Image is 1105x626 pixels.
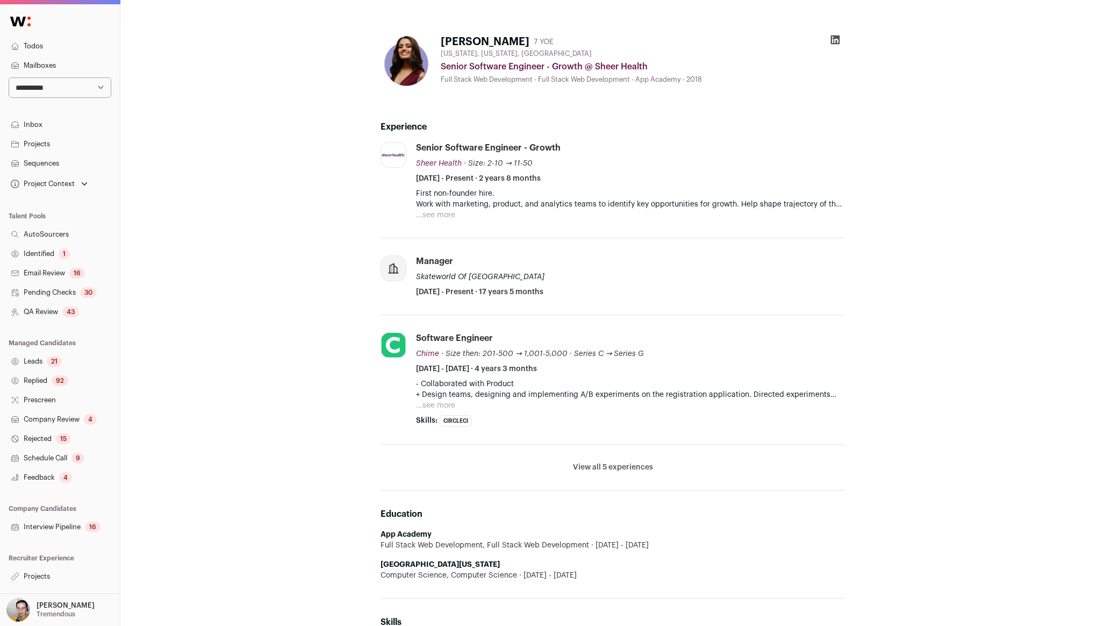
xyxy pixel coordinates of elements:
div: 4 [59,472,72,483]
button: Open dropdown [4,598,97,622]
div: 21 [47,356,62,367]
button: ...see more [416,400,455,411]
span: [DATE] - [DATE] [589,540,649,551]
div: 4 [84,414,97,425]
h1: [PERSON_NAME] [441,34,529,49]
span: [US_STATE], [US_STATE], [GEOGRAPHIC_DATA] [441,49,592,58]
div: Full Stack Web Development, Full Stack Web Development [381,540,845,551]
div: 16 [69,268,85,279]
span: Sheer Health [416,160,462,167]
div: Software Engineer [416,332,493,344]
h2: Education [381,508,845,521]
button: Open dropdown [9,176,90,191]
span: Chime [416,350,439,358]
img: Wellfound [4,11,37,32]
p: First non-founder hire. [416,188,845,199]
span: [DATE] - [DATE] [517,570,577,581]
div: 16 [85,522,101,532]
span: Skateworld Of [GEOGRAPHIC_DATA] [416,273,544,281]
img: 144000-medium_jpg [6,598,30,622]
strong: [GEOGRAPHIC_DATA][US_STATE] [381,561,500,568]
span: · Size: 2-10 → 11-50 [464,160,533,167]
button: ...see more [416,210,455,220]
li: CircleCI [440,415,472,427]
strong: App Academy [381,531,432,538]
p: Work with marketing, product, and analytics teams to identify key opportunities for growth. Help ... [416,199,845,210]
span: [DATE] - Present · 17 years 5 months [416,287,543,297]
div: Project Context [9,180,75,188]
span: · Size then: 201-500 → 1,001-5,000 [441,350,568,358]
h2: Experience [381,120,845,133]
img: a72536f9621c03d014f15c10b9ecd351a3921476e29671c6ce2a837ded56f284 [381,34,432,86]
span: Skills: [416,415,437,426]
p: Tremendous [37,610,75,618]
div: Senior Software Engineer - Growth @ Sheer Health [441,60,845,73]
img: 22b7b998d79c3d92c13a02e77a69c6cb74e19f9978416e8a97b4be11f798e9a0.png [381,153,406,158]
div: 92 [52,375,68,386]
p: - Collaborated with Product + Design teams, designing and implementing A/B experiments on the reg... [416,379,845,400]
p: [PERSON_NAME] [37,601,95,610]
button: View all 5 experiences [573,462,653,473]
div: 43 [62,307,79,317]
div: 30 [80,287,97,298]
div: Senior Software Engineer - Growth [416,142,561,154]
span: [DATE] - [DATE] · 4 years 3 months [416,364,537,374]
img: company-logo-placeholder-414d4e2ec0e2ddebbe968bf319fdfe5acfe0c9b87f798d344e800bc9a89632a0.png [381,256,406,281]
span: Series C → Series G [574,350,644,358]
span: · [570,348,572,359]
div: 9 [71,453,84,464]
div: 1 [59,248,70,259]
img: 3699dca97813682a577907df477cefdf7c0d892733a4eb1ca53a8f45781c3ef1.jpg [381,333,406,357]
div: Full Stack Web Development - Full Stack Web Development - App Academy - 2018 [441,75,845,84]
div: Manager [416,255,453,267]
span: [DATE] - Present · 2 years 8 months [416,173,541,184]
div: 15 [56,433,71,444]
div: Computer Science, Computer Science [381,570,845,581]
div: 7 YOE [534,37,554,47]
